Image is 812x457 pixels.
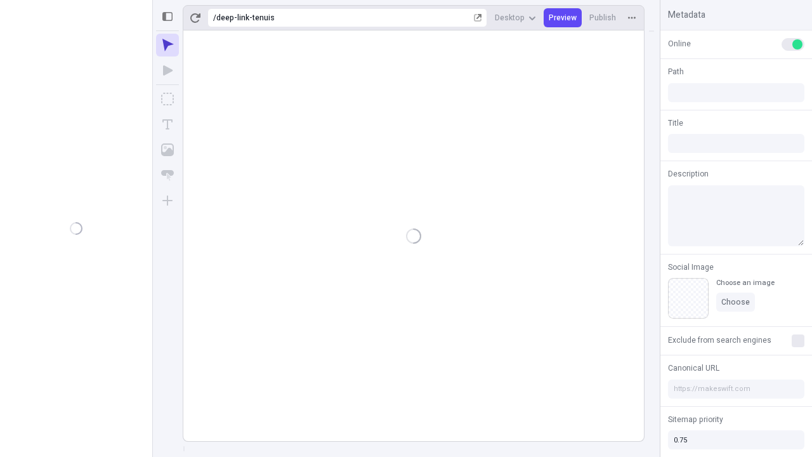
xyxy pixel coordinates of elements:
[156,164,179,187] button: Button
[156,113,179,136] button: Text
[589,13,616,23] span: Publish
[668,66,684,77] span: Path
[584,8,621,27] button: Publish
[716,278,775,288] div: Choose an image
[721,297,750,307] span: Choose
[668,380,804,399] input: https://makeswift.com
[668,117,683,129] span: Title
[156,88,179,110] button: Box
[156,138,179,161] button: Image
[668,414,723,425] span: Sitemap priority
[668,262,714,273] span: Social Image
[668,168,709,180] span: Description
[213,13,216,23] div: /
[544,8,582,27] button: Preview
[668,362,719,374] span: Canonical URL
[716,293,755,312] button: Choose
[549,13,577,23] span: Preview
[668,334,771,346] span: Exclude from search engines
[490,8,541,27] button: Desktop
[668,38,691,50] span: Online
[495,13,525,23] span: Desktop
[216,13,471,23] div: deep-link-tenuis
